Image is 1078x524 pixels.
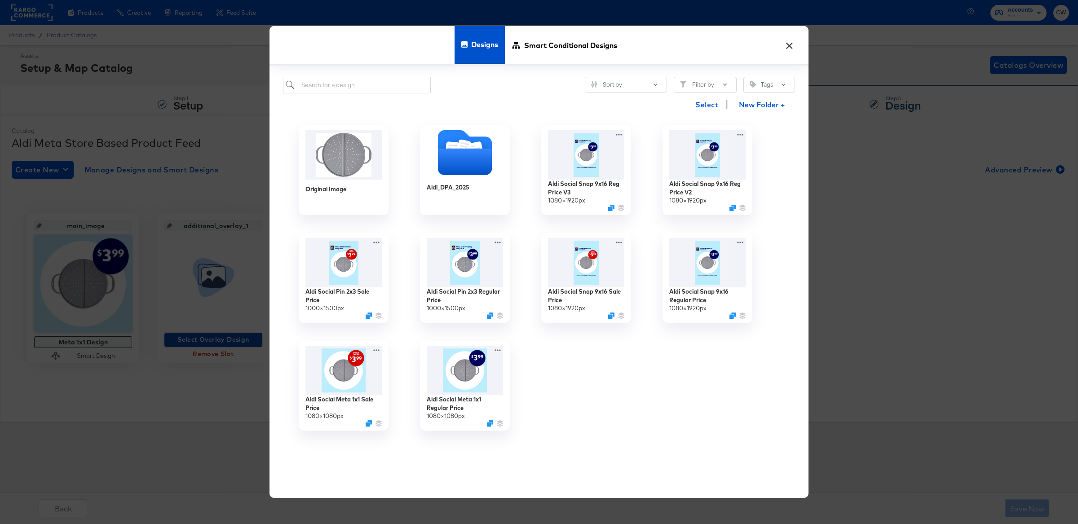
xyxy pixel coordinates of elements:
[608,312,614,318] svg: Duplicate
[548,180,624,196] div: Aldi Social Snap 9x16 Reg Price V3
[427,238,503,287] img: 0aZ4N4KMD2p9lWDNToyO1g.jpg
[729,204,736,211] svg: Duplicate
[427,395,503,412] div: Aldi Social Meta 1x1 Regular Price
[548,238,624,287] img: mtXNO74T8LhH5FKIBPlJXA.jpg
[427,183,469,192] div: Aldi_DPA_2025
[548,287,624,304] div: Aldi Social Snap 9x16 Sale Price
[305,287,382,304] div: Aldi Social Pin 2x3 Sale Price
[731,97,793,114] button: New Folder +
[471,25,498,64] span: Designs
[487,420,493,426] svg: Duplicate
[305,185,346,194] div: Original Image
[366,420,372,426] svg: Duplicate
[669,180,746,196] div: Aldi Social Snap 9x16 Reg Price V2
[299,125,389,215] div: Original Image
[591,81,597,88] svg: Sliders
[729,312,736,318] svg: Duplicate
[427,412,465,420] div: 1080 × 1080 px
[420,130,510,175] svg: Folder
[692,96,722,114] button: Select
[427,287,503,304] div: Aldi Social Pin 2x3 Regular Price
[608,204,614,211] svg: Duplicate
[669,238,746,287] img: _Gi7FTyd-yb8T7usyNyRpg.jpg
[674,77,737,93] button: FilterFilter by
[487,312,493,318] svg: Duplicate
[680,81,686,88] svg: Filter
[299,233,389,323] div: Aldi Social Pin 2x3 Sale Price1000×1500pxDuplicate
[585,77,667,93] button: SlidersSort by
[305,238,382,287] img: kyeRxaeGhj69eT7ZRCdcFg.jpg
[305,304,344,313] div: 1000 × 1500 px
[305,395,382,412] div: Aldi Social Meta 1x1 Sale Price
[541,233,631,323] div: Aldi Social Snap 9x16 Sale Price1080×1920pxDuplicate
[420,125,510,215] div: Aldi_DPA_2025
[299,341,389,431] div: Aldi Social Meta 1x1 Sale Price1080×1080pxDuplicate
[427,346,503,395] img: bDSzYHo-hFBk__ZCI8Fs9g.jpg
[305,130,382,180] img: original
[781,35,797,51] button: ×
[420,233,510,323] div: Aldi Social Pin 2x3 Regular Price1000×1500pxDuplicate
[548,130,624,180] img: KETjKzc1NH52FhyKPGODVw.jpg
[541,125,631,215] div: Aldi Social Snap 9x16 Reg Price V31080×1920pxDuplicate
[548,304,585,313] div: 1080 × 1920 px
[669,196,707,205] div: 1080 × 1920 px
[305,346,382,395] img: EvKFIWEZzycIrM8KzkZ0uA.jpg
[663,125,752,215] div: Aldi Social Snap 9x16 Reg Price V21080×1920pxDuplicate
[743,77,795,93] button: TagTags
[669,130,746,180] img: GwGuNpwIsizg2isBB4eDNQ.jpg
[420,341,510,431] div: Aldi Social Meta 1x1 Regular Price1080×1080pxDuplicate
[305,412,344,420] div: 1080 × 1080 px
[427,304,465,313] div: 1000 × 1500 px
[669,287,746,304] div: Aldi Social Snap 9x16 Regular Price
[669,304,707,313] div: 1080 × 1920 px
[548,196,585,205] div: 1080 × 1920 px
[283,77,431,93] input: Search for a design
[366,312,372,318] svg: Duplicate
[695,98,718,111] span: Select
[524,26,617,65] span: Smart Conditional Designs
[663,233,752,323] div: Aldi Social Snap 9x16 Regular Price1080×1920pxDuplicate
[750,81,756,88] svg: Tag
